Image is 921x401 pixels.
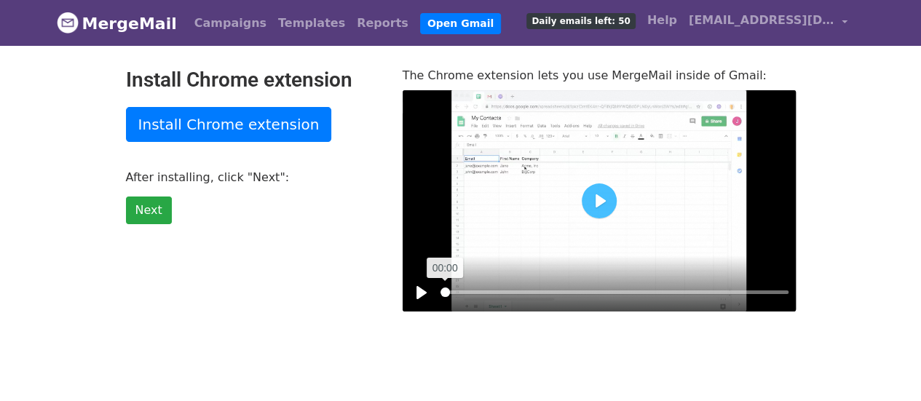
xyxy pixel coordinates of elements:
[57,8,177,39] a: MergeMail
[689,12,834,29] span: [EMAIL_ADDRESS][DOMAIN_NAME]
[641,6,683,35] a: Help
[526,13,635,29] span: Daily emails left: 50
[848,331,921,401] iframe: Chat Widget
[189,9,272,38] a: Campaigns
[351,9,414,38] a: Reports
[420,13,501,34] a: Open Gmail
[582,183,617,218] button: Play
[126,68,381,92] h2: Install Chrome extension
[126,170,381,185] p: After installing, click "Next":
[683,6,853,40] a: [EMAIL_ADDRESS][DOMAIN_NAME]
[410,281,433,304] button: Play
[57,12,79,33] img: MergeMail logo
[403,68,796,83] p: The Chrome extension lets you use MergeMail inside of Gmail:
[126,107,332,142] a: Install Chrome extension
[272,9,351,38] a: Templates
[440,285,788,299] input: Seek
[126,196,172,224] a: Next
[521,6,641,35] a: Daily emails left: 50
